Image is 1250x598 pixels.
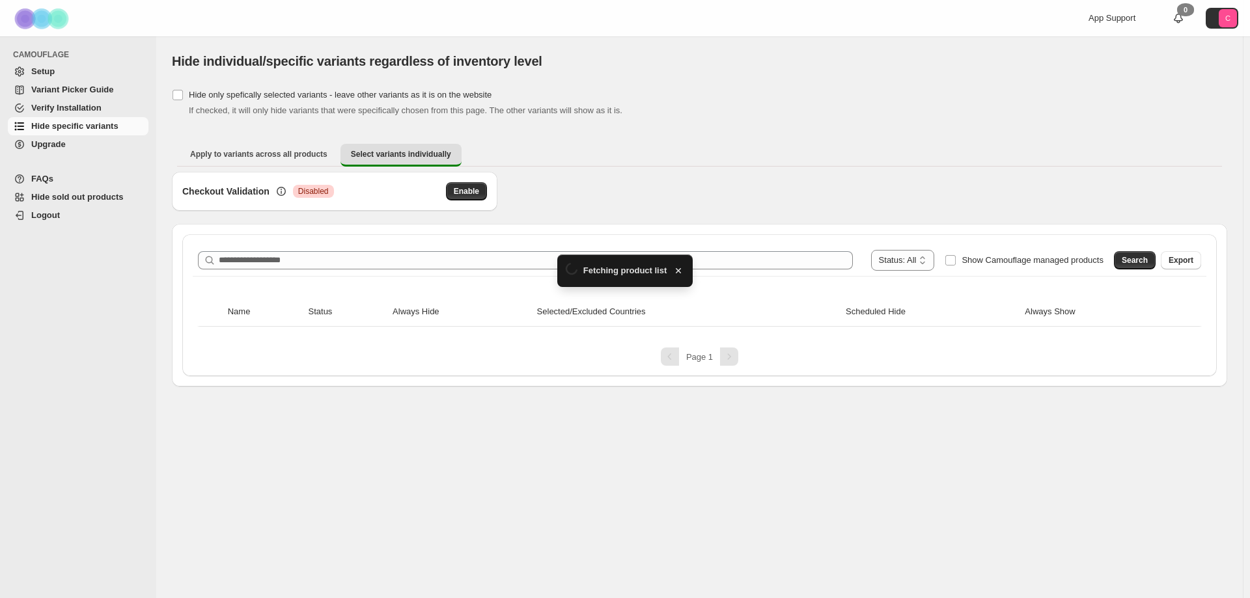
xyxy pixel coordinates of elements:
span: FAQs [31,174,53,183]
span: Show Camouflage managed products [962,255,1104,265]
a: 0 [1172,12,1185,25]
h3: Checkout Validation [182,185,270,198]
span: Hide specific variants [31,121,118,131]
button: Enable [446,182,487,200]
span: Apply to variants across all products [190,149,327,159]
th: Status [305,297,389,327]
a: Hide sold out products [8,188,148,206]
span: Search [1122,255,1148,265]
span: Hide only spefically selected variants - leave other variants as it is on the website [189,90,492,100]
button: Avatar with initials C [1206,8,1238,29]
button: Apply to variants across all products [180,144,338,165]
text: C [1225,14,1230,22]
button: Export [1161,251,1201,269]
a: Hide specific variants [8,117,148,135]
span: Fetching product list [583,264,667,277]
span: Hide individual/specific variants regardless of inventory level [172,54,542,68]
a: Upgrade [8,135,148,154]
button: Search [1114,251,1156,269]
span: Variant Picker Guide [31,85,113,94]
nav: Pagination [193,347,1206,366]
button: Select variants individually [340,144,462,167]
a: FAQs [8,170,148,188]
span: CAMOUFLAGE [13,49,150,60]
span: Avatar with initials C [1219,9,1237,27]
span: Setup [31,66,55,76]
span: Page 1 [686,352,713,362]
a: Logout [8,206,148,224]
th: Scheduled Hide [842,297,1021,327]
th: Name [224,297,305,327]
span: Enable [454,186,479,197]
span: Logout [31,210,60,220]
span: Hide sold out products [31,192,124,202]
a: Setup [8,62,148,81]
th: Always Hide [389,297,533,327]
a: Verify Installation [8,99,148,117]
div: Select variants individually [172,172,1227,387]
span: Select variants individually [351,149,451,159]
span: If checked, it will only hide variants that were specifically chosen from this page. The other va... [189,105,622,115]
img: Camouflage [10,1,76,36]
th: Always Show [1021,297,1175,327]
span: Export [1169,255,1193,265]
span: Upgrade [31,139,66,149]
div: 0 [1177,3,1194,16]
a: Variant Picker Guide [8,81,148,99]
span: App Support [1089,13,1135,23]
span: Verify Installation [31,103,102,113]
span: Disabled [298,186,329,197]
th: Selected/Excluded Countries [533,297,842,327]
